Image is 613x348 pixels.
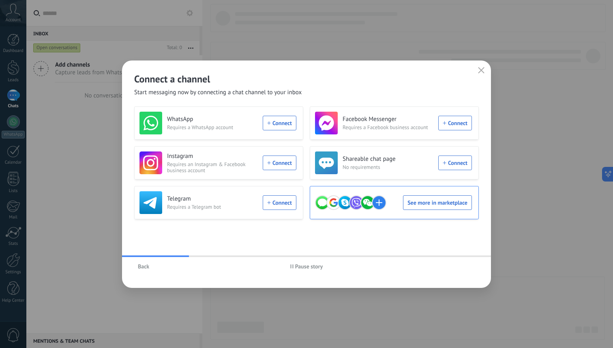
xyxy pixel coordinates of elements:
h3: WhatsApp [167,115,258,123]
span: Start messaging now by connecting a chat channel to your inbox [134,89,302,97]
button: Back [134,260,153,272]
h3: Facebook Messenger [343,115,433,123]
button: Pause story [287,260,327,272]
h3: Telegram [167,195,258,203]
span: Requires an Instagram & Facebook business account [167,161,258,173]
span: No requirements [343,164,433,170]
span: Requires a WhatsApp account [167,124,258,130]
span: Back [138,264,149,269]
h3: Instagram [167,152,258,160]
span: Pause story [295,264,323,269]
span: Requires a Telegram bot [167,204,258,210]
h2: Connect a channel [134,73,479,85]
span: Requires a Facebook business account [343,124,433,130]
h3: Shareable chat page [343,155,433,163]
